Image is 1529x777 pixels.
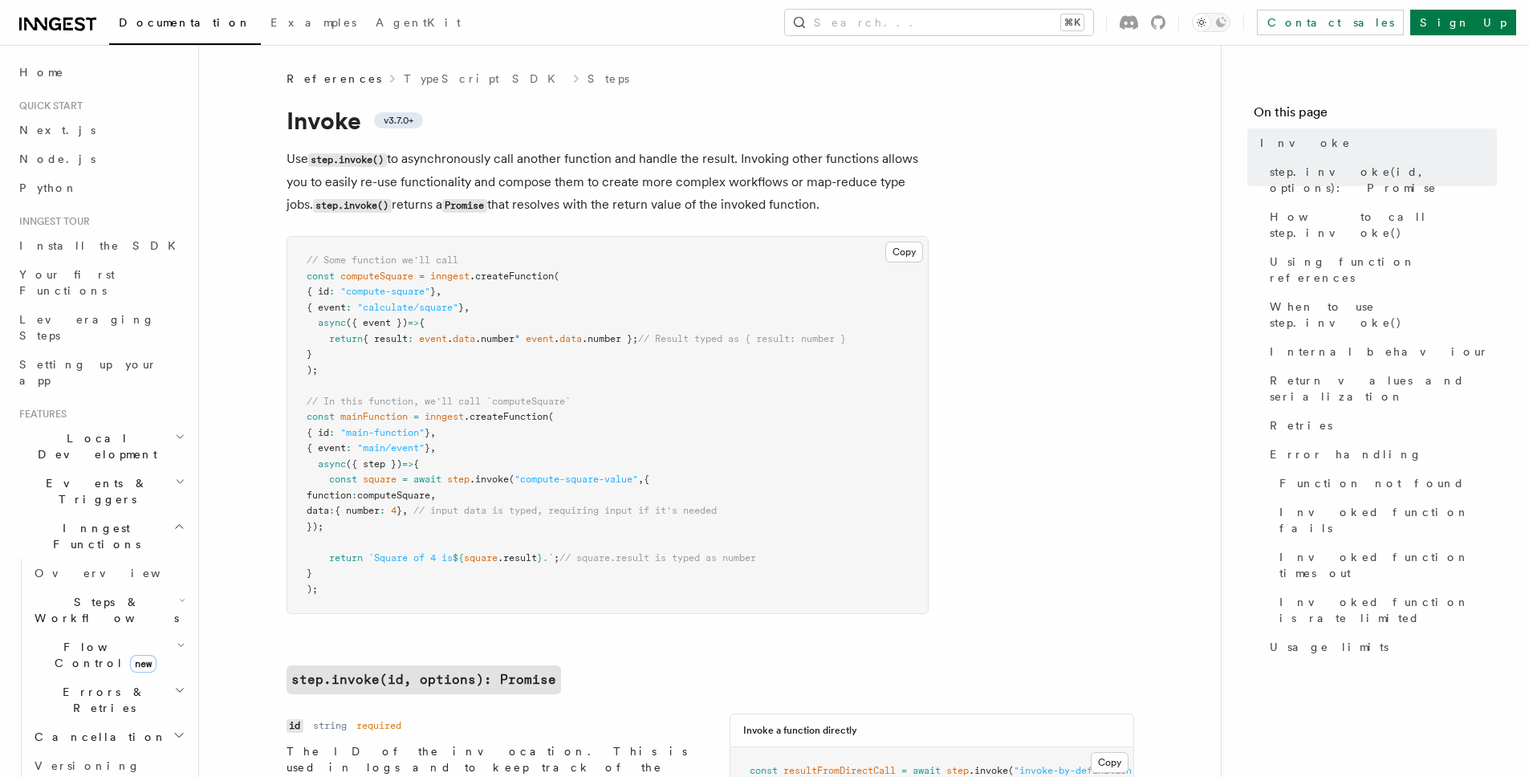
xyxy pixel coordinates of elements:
span: { id [307,427,329,438]
span: Features [13,408,67,421]
span: "invoke-by-definition" [1014,765,1137,776]
span: => [408,317,419,328]
span: computeSquare [340,271,413,282]
span: : [329,286,335,297]
span: ({ event }) [346,317,408,328]
a: Return values and serialization [1263,366,1497,411]
span: = [419,271,425,282]
a: Setting up your app [13,350,189,395]
span: // square.result is typed as number [559,552,756,563]
span: Inngest tour [13,215,90,228]
span: Invoke [1260,135,1351,151]
span: { [419,317,425,328]
span: async [318,458,346,470]
span: : [352,490,357,501]
button: Steps & Workflows [28,588,189,633]
span: Flow Control [28,639,177,671]
span: .createFunction [464,411,548,422]
span: ( [554,271,559,282]
span: , [638,474,644,485]
span: const [329,474,357,485]
span: : [346,442,352,454]
span: Inngest Functions [13,520,173,552]
span: Retries [1270,417,1332,433]
span: Leveraging Steps [19,313,155,342]
span: References [287,71,381,87]
span: , [430,442,436,454]
span: "calculate/square" [357,302,458,313]
span: { [413,458,419,470]
a: Overview [28,559,189,588]
a: Internal behaviour [1263,337,1497,366]
span: ); [307,584,318,595]
span: Function not found [1279,475,1465,491]
code: Promise [442,199,487,213]
a: Install the SDK [13,231,189,260]
span: function [307,490,352,501]
span: inngest [425,411,464,422]
code: id [287,719,303,733]
a: Invoked function times out [1273,543,1497,588]
a: AgentKit [366,5,470,43]
span: step [447,474,470,485]
span: { result [363,333,408,344]
a: Retries [1263,411,1497,440]
span: { event [307,442,346,454]
a: Documentation [109,5,261,45]
span: step.invoke(id, options): Promise [1270,164,1497,196]
span: data [453,333,475,344]
span: new [130,655,157,673]
code: step.invoke() [313,199,392,213]
button: Inngest Functions [13,514,189,559]
span: Usage limits [1270,639,1389,655]
h3: Invoke a function directly [743,724,857,737]
span: await [413,474,441,485]
span: // input data is typed, requiring input if it's needed [413,505,717,516]
button: Errors & Retries [28,677,189,722]
button: Cancellation [28,722,189,751]
a: Sign Up [1410,10,1516,35]
span: Documentation [119,16,251,29]
span: Setting up your app [19,358,157,387]
span: Error handling [1270,446,1422,462]
span: const [307,271,335,282]
code: step.invoke() [308,153,387,167]
a: Invoke [1254,128,1497,157]
dd: required [356,719,401,732]
span: } [307,348,312,360]
span: Cancellation [28,729,167,745]
span: await [913,765,941,776]
span: Next.js [19,124,96,136]
span: ); [307,364,318,376]
span: , [464,302,470,313]
a: Invoked function is rate limited [1273,588,1497,633]
button: Events & Triggers [13,469,189,514]
span: , [402,505,408,516]
span: Internal behaviour [1270,344,1489,360]
button: Copy [1091,752,1128,773]
a: Python [13,173,189,202]
span: ( [509,474,514,485]
span: mainFunction [340,411,408,422]
span: // In this function, we'll call `computeSquare` [307,396,571,407]
span: .` [543,552,554,563]
span: : [380,505,385,516]
dd: string [313,719,347,732]
h4: On this page [1254,103,1497,128]
span: ({ step }) [346,458,402,470]
span: }); [307,521,323,532]
span: When to use step.invoke() [1270,299,1497,331]
span: ( [1008,765,1014,776]
span: ; [554,552,559,563]
span: Invoked function times out [1279,549,1497,581]
span: Invoked function is rate limited [1279,594,1497,626]
span: ${ [453,552,464,563]
a: Examples [261,5,366,43]
span: : [329,427,335,438]
a: When to use step.invoke() [1263,292,1497,337]
a: Steps [588,71,629,87]
span: => [402,458,413,470]
p: Use to asynchronously call another function and handle the result. Invoking other functions allow... [287,148,929,217]
span: return [329,333,363,344]
span: } [425,442,430,454]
